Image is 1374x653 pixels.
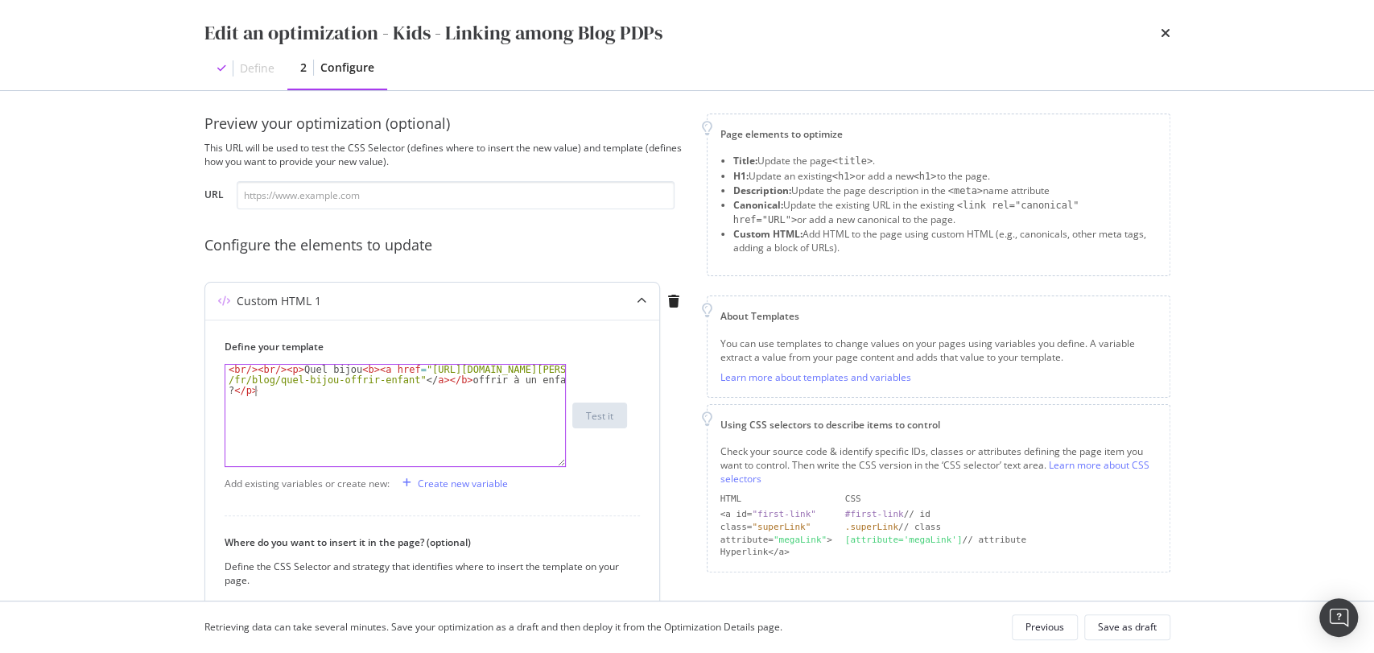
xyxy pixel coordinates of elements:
[733,184,1157,198] li: Update the page description in the name attribute
[720,534,832,547] div: attribute= >
[733,198,1157,227] li: Update the existing URL in the existing or add a new canonical to the page.
[720,521,832,534] div: class=
[204,19,662,47] div: Edit an optimization - Kids - Linking among Blog PDPs
[1161,19,1170,47] div: times
[237,181,675,209] input: https://www.example.com
[845,522,898,532] div: .superLink
[752,509,815,519] div: "first-link"
[204,114,687,134] div: Preview your optimization (optional)
[733,169,749,183] strong: H1:
[720,337,1157,364] div: You can use templates to change values on your pages using variables you define. A variable extra...
[720,418,1157,432] div: Using CSS selectors to describe items to control
[720,309,1157,323] div: About Templates
[225,535,627,549] label: Where do you want to insert it in the page? (optional)
[204,235,687,256] div: Configure the elements to update
[845,521,1157,534] div: // class
[733,227,803,241] strong: Custom HTML:
[225,560,627,587] div: Define the CSS Selector and strategy that identifies where to insert the template on your page.
[845,508,1157,521] div: // id
[720,370,911,384] a: Learn more about templates and variables
[225,477,390,490] div: Add existing variables or create new:
[1098,620,1157,634] div: Save as draft
[845,534,1157,547] div: // attribute
[733,154,757,167] strong: Title:
[720,127,1157,141] div: Page elements to optimize
[733,169,1157,184] li: Update an existing or add a new to the page.
[845,535,963,545] div: [attribute='megaLink']
[752,522,811,532] div: "superLink"
[948,185,983,196] span: <meta>
[845,493,1157,506] div: CSS
[237,293,321,309] div: Custom HTML 1
[320,60,374,76] div: Configure
[720,444,1157,486] div: Check your source code & identify specific IDs, classes or attributes defining the page item you ...
[733,198,783,212] strong: Canonical:
[204,188,224,205] label: URL
[240,60,274,76] div: Define
[1025,620,1064,634] div: Previous
[204,141,687,168] div: This URL will be used to test the CSS Selector (defines where to insert the new value) and templa...
[1012,614,1078,640] button: Previous
[720,458,1149,486] a: Learn more about CSS selectors
[225,340,627,353] label: Define your template
[1084,614,1170,640] button: Save as draft
[774,535,827,545] div: "megaLink"
[204,620,782,634] div: Retrieving data can take several minutes. Save your optimization as a draft and then deploy it fr...
[396,470,508,496] button: Create new variable
[572,403,627,428] button: Test it
[733,200,1079,225] span: <link rel="canonical" href="URL">
[832,155,873,167] span: <title>
[586,409,613,423] div: Test it
[832,171,856,182] span: <h1>
[913,171,936,182] span: <h1>
[720,493,832,506] div: HTML
[845,509,904,519] div: #first-link
[300,60,307,76] div: 2
[720,508,832,521] div: <a id=
[1319,598,1358,637] div: Open Intercom Messenger
[720,546,832,559] div: Hyperlink</a>
[733,154,1157,168] li: Update the page .
[733,184,791,197] strong: Description:
[418,477,508,490] div: Create new variable
[733,227,1157,254] li: Add HTML to the page using custom HTML (e.g., canonicals, other meta tags, adding a block of URLs).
